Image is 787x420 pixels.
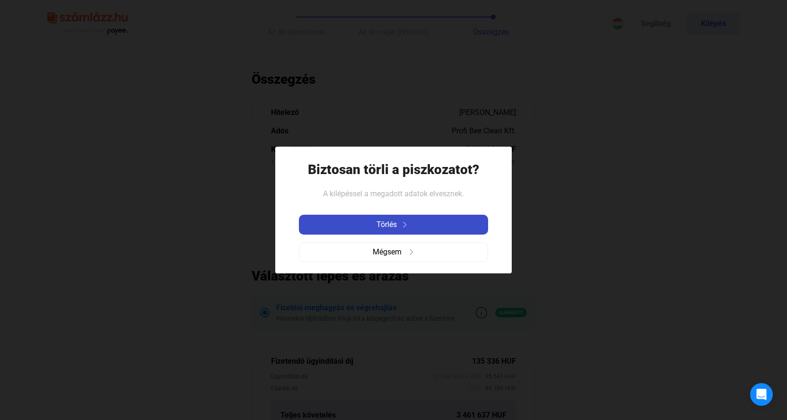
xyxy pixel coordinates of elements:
[750,383,773,406] div: Open Intercom Messenger
[399,222,411,227] img: arrow-right-white
[299,215,488,235] button: Törlésarrow-right-white
[299,242,488,262] button: Mégsemarrow-right-grey
[376,219,397,230] span: Törlés
[308,161,479,178] h1: Biztosan törli a piszkozatot?
[409,249,414,255] img: arrow-right-grey
[373,246,402,258] span: Mégsem
[323,189,464,198] span: A kilépéssel a megadott adatok elvesznek.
